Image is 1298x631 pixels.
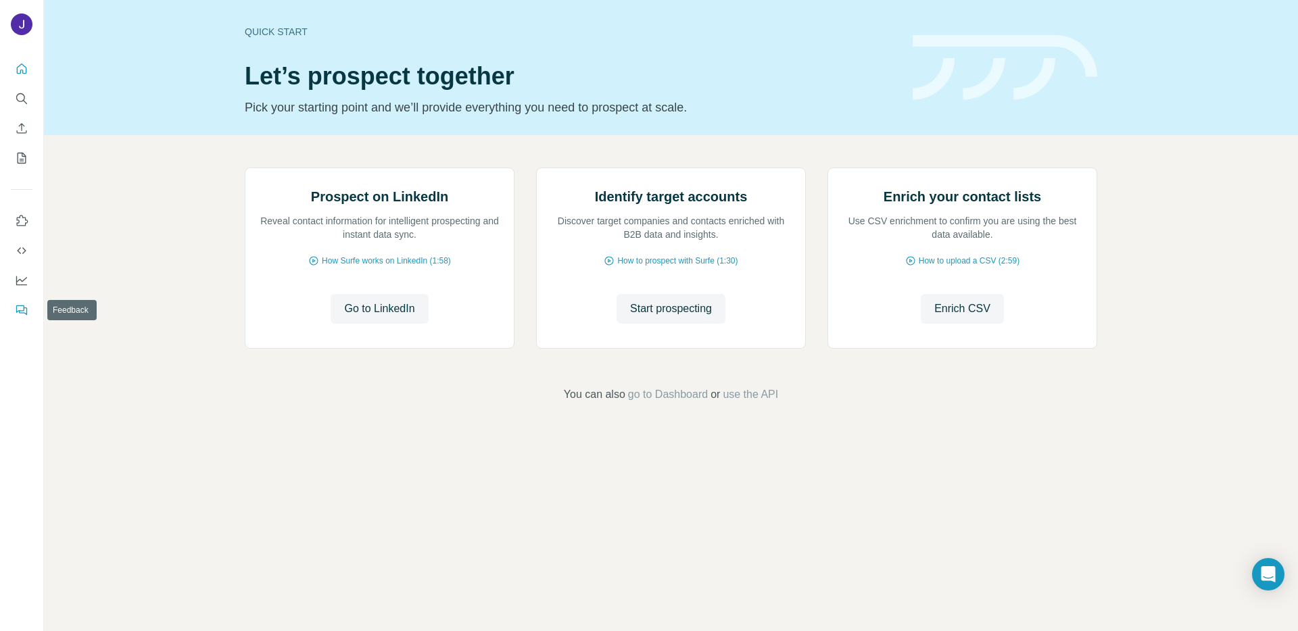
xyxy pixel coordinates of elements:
[11,14,32,35] img: Avatar
[630,301,712,317] span: Start prospecting
[344,301,414,317] span: Go to LinkedIn
[564,386,625,403] span: You can also
[550,214,792,241] p: Discover target companies and contacts enriched with B2B data and insights.
[11,209,32,233] button: Use Surfe on LinkedIn
[884,187,1041,206] h2: Enrich your contact lists
[11,298,32,322] button: Feedback
[921,294,1004,324] button: Enrich CSV
[1252,558,1284,590] div: Open Intercom Messenger
[628,386,708,403] button: go to Dashboard
[245,63,896,90] h1: Let’s prospect together
[11,57,32,81] button: Quick start
[913,35,1097,101] img: banner
[919,255,1019,267] span: How to upload a CSV (2:59)
[322,255,451,267] span: How Surfe works on LinkedIn (1:58)
[711,386,720,403] span: or
[245,98,896,117] p: Pick your starting point and we’ll provide everything you need to prospect at scale.
[11,268,32,293] button: Dashboard
[617,294,725,324] button: Start prospecting
[259,214,500,241] p: Reveal contact information for intelligent prospecting and instant data sync.
[11,116,32,141] button: Enrich CSV
[311,187,448,206] h2: Prospect on LinkedIn
[331,294,428,324] button: Go to LinkedIn
[11,238,32,263] button: Use Surfe API
[934,301,990,317] span: Enrich CSV
[11,146,32,170] button: My lists
[617,255,738,267] span: How to prospect with Surfe (1:30)
[595,187,748,206] h2: Identify target accounts
[245,25,896,39] div: Quick start
[11,86,32,111] button: Search
[842,214,1083,241] p: Use CSV enrichment to confirm you are using the best data available.
[723,386,778,403] button: use the API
